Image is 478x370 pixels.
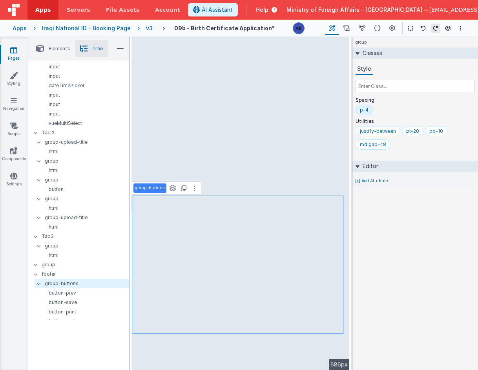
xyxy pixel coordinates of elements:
[360,128,396,134] div: justify-between
[41,309,129,315] p: button-print
[41,290,129,296] p: button-prev
[360,141,386,148] div: md:gap-48
[359,161,378,172] h2: Editor
[41,64,129,70] p: input
[45,176,129,184] p: group
[41,111,129,117] p: input
[132,37,349,370] div: -->
[41,299,129,306] p: button-save
[406,128,419,134] div: pt-20
[45,138,129,147] p: group-upload-title
[42,260,129,269] p: group
[286,6,429,14] span: Ministry of Foreign Affairs - [GEOGRAPHIC_DATA] —
[41,148,129,155] p: html
[329,359,349,370] div: 686px
[356,178,475,184] button: Add Attribute
[45,194,129,203] p: group
[106,6,140,14] span: File Assets
[92,46,103,52] span: Tree
[49,46,70,52] span: Elements
[356,63,373,75] button: Style
[174,25,275,31] h4: 09b - Birth Certificate Application
[359,48,382,59] h2: Classes
[41,101,129,108] p: input
[360,107,369,113] div: p-4
[202,6,233,14] span: AI Assistant
[41,186,129,192] p: button
[42,232,129,241] p: Tab3
[41,92,129,98] p: input
[293,23,304,34] img: 1f6063d0be199a6b217d3045d703aa70
[41,224,129,230] p: html
[41,167,129,174] p: html
[356,97,475,103] p: Spacing
[135,185,165,191] p: group-buttons
[42,24,131,32] div: Iraqi National ID - Booking Page
[42,270,129,278] p: footer
[42,128,129,137] p: Tab 2
[41,82,129,89] p: dateTimePicker
[41,120,129,126] p: vueMultiSelect
[45,279,129,288] p: group-buttons
[456,24,465,33] button: Options
[45,242,129,250] p: group
[13,24,27,32] div: Apps
[41,73,129,79] p: input
[45,157,129,165] p: group
[356,80,475,92] input: Enter Class...
[356,118,475,125] p: Utilities
[256,6,268,14] span: Help
[41,252,129,258] p: html
[429,128,443,134] div: pb-10
[361,178,388,184] p: Add Attribute
[66,6,90,14] span: Servers
[41,205,129,211] p: html
[352,37,370,48] h4: group
[146,24,156,32] div: v3
[41,318,129,324] p: button-next
[35,6,51,14] span: Apps
[188,3,238,16] button: AI Assistant
[45,213,129,222] p: group-upload-title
